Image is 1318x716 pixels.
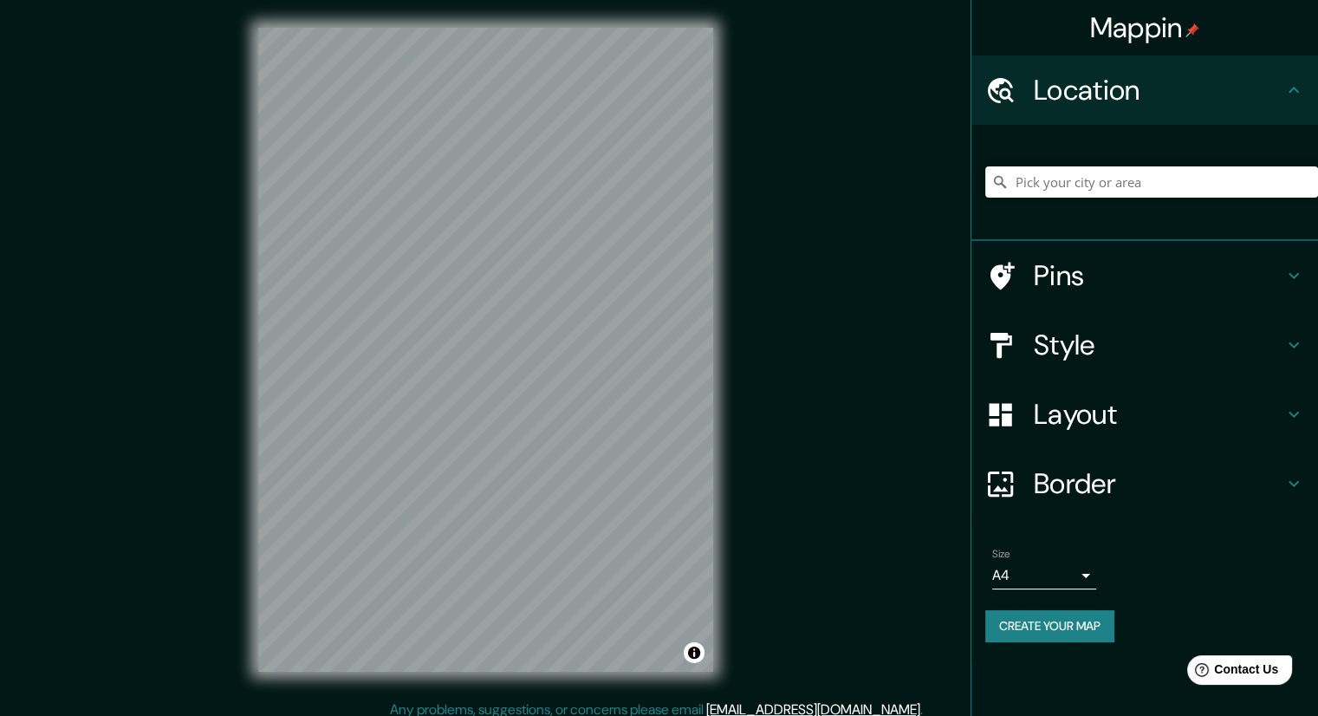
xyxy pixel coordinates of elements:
h4: Layout [1034,397,1283,432]
div: Layout [971,380,1318,449]
h4: Mappin [1090,10,1200,45]
h4: Border [1034,466,1283,501]
button: Create your map [985,610,1114,642]
img: pin-icon.png [1185,23,1199,37]
div: A4 [992,562,1096,589]
div: Border [971,449,1318,518]
input: Pick your city or area [985,166,1318,198]
div: Pins [971,241,1318,310]
button: Toggle attribution [684,642,704,663]
div: Location [971,55,1318,125]
iframe: Help widget launcher [1164,648,1299,697]
h4: Pins [1034,258,1283,293]
label: Size [992,547,1010,562]
h4: Location [1034,73,1283,107]
h4: Style [1034,328,1283,362]
div: Style [971,310,1318,380]
canvas: Map [258,28,713,672]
